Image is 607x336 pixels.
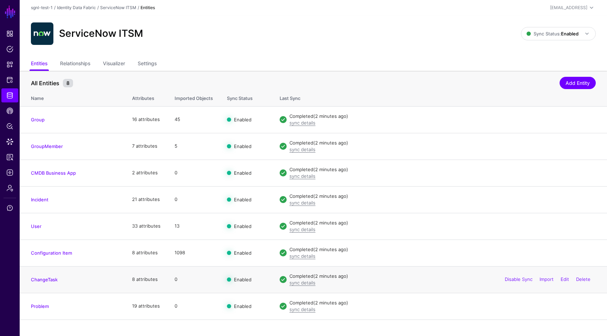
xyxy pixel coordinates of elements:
[289,166,596,173] div: Completed (2 minutes ago)
[31,5,53,10] a: sgnl-test-1
[29,79,61,87] span: All Entities
[220,88,273,106] th: Sync Status
[1,135,18,149] a: Data Lens
[289,227,315,232] a: sync details
[1,119,18,133] a: Policy Lens
[234,303,252,309] span: Enabled
[234,250,252,256] span: Enabled
[168,88,220,106] th: Imported Objects
[6,123,13,130] span: Policy Lens
[289,300,596,307] div: Completed (2 minutes ago)
[1,73,18,87] a: Protected Systems
[234,277,252,282] span: Enabled
[100,5,136,10] a: ServiceNow ITSM
[289,147,315,152] a: sync details
[138,58,157,71] a: Settings
[550,5,587,11] div: [EMAIL_ADDRESS]
[125,106,168,133] td: 16 attributes
[63,79,73,87] small: 8
[168,106,220,133] td: 45
[57,5,96,10] a: Identity Data Fabric
[289,140,596,147] div: Completed (2 minutes ago)
[31,223,41,229] a: User
[560,77,596,89] a: Add Entity
[289,273,596,280] div: Completed (2 minutes ago)
[289,253,315,259] a: sync details
[6,76,13,83] span: Protected Systems
[6,61,13,68] span: Snippets
[168,240,220,266] td: 1098
[6,138,13,145] span: Data Lens
[505,276,533,282] a: Disable Sync
[1,27,18,41] a: Dashboard
[60,58,90,71] a: Relationships
[141,5,155,10] strong: Entities
[6,92,13,99] span: Identity Data Fabric
[561,276,569,282] a: Edit
[576,276,590,282] a: Delete
[561,31,579,36] strong: Enabled
[289,120,315,126] a: sync details
[125,293,168,320] td: 19 attributes
[59,28,143,40] h2: ServiceNow ITSM
[31,143,63,149] a: GroupMember
[1,88,18,102] a: Identity Data Fabric
[125,240,168,266] td: 8 attributes
[6,30,13,37] span: Dashboard
[6,107,13,114] span: CAEP Hub
[234,143,252,149] span: Enabled
[125,186,168,213] td: 21 attributes
[31,197,48,202] a: Incident
[53,5,57,11] div: /
[168,133,220,160] td: 5
[527,31,579,36] span: Sync Status:
[125,88,168,106] th: Attributes
[234,197,252,202] span: Enabled
[289,246,596,253] div: Completed (2 minutes ago)
[125,160,168,186] td: 2 attributes
[1,181,18,195] a: Admin
[168,186,220,213] td: 0
[6,154,13,161] span: Reports
[234,170,252,176] span: Enabled
[125,133,168,160] td: 7 attributes
[168,213,220,240] td: 13
[125,213,168,240] td: 33 attributes
[289,193,596,200] div: Completed (2 minutes ago)
[273,88,607,106] th: Last Sync
[4,4,16,20] a: SGNL
[31,22,53,45] img: svg+xml;base64,PHN2ZyB3aWR0aD0iNjQiIGhlaWdodD0iNjQiIHZpZXdCb3g9IjAgMCA2NCA2NCIgZmlsbD0ibm9uZSIgeG...
[1,104,18,118] a: CAEP Hub
[103,58,125,71] a: Visualizer
[168,160,220,186] td: 0
[234,117,252,122] span: Enabled
[20,88,125,106] th: Name
[168,293,220,320] td: 0
[31,117,45,122] a: Group
[6,169,13,176] span: Logs
[1,150,18,164] a: Reports
[1,42,18,56] a: Policies
[1,166,18,180] a: Logs
[540,276,554,282] a: Import
[289,307,315,312] a: sync details
[96,5,100,11] div: /
[234,223,252,229] span: Enabled
[31,58,47,71] a: Entities
[1,58,18,72] a: Snippets
[31,277,58,282] a: ChangeTask
[289,200,315,206] a: sync details
[125,266,168,293] td: 8 attributes
[289,220,596,227] div: Completed (2 minutes ago)
[168,266,220,293] td: 0
[31,250,72,256] a: Configuration Item
[31,170,76,176] a: CMDB Business App
[31,303,49,309] a: Problem
[6,204,13,211] span: Support
[289,173,315,179] a: sync details
[136,5,141,11] div: /
[289,280,315,285] a: sync details
[6,46,13,53] span: Policies
[6,184,13,191] span: Admin
[289,113,596,120] div: Completed (2 minutes ago)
